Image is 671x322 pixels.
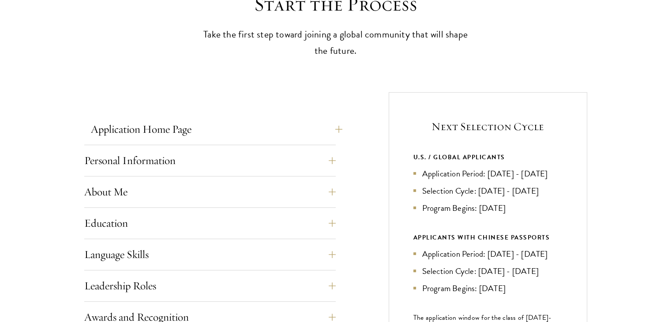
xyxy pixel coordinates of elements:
div: APPLICANTS WITH CHINESE PASSPORTS [413,232,562,243]
button: Application Home Page [91,119,342,140]
button: Education [84,213,336,234]
li: Selection Cycle: [DATE] - [DATE] [413,184,562,197]
li: Application Period: [DATE] - [DATE] [413,167,562,180]
button: About Me [84,181,336,202]
button: Personal Information [84,150,336,171]
button: Language Skills [84,244,336,265]
h5: Next Selection Cycle [413,119,562,134]
div: U.S. / GLOBAL APPLICANTS [413,152,562,163]
p: Take the first step toward joining a global community that will shape the future. [199,26,472,59]
button: Leadership Roles [84,275,336,296]
li: Program Begins: [DATE] [413,202,562,214]
li: Program Begins: [DATE] [413,282,562,295]
li: Selection Cycle: [DATE] - [DATE] [413,265,562,277]
li: Application Period: [DATE] - [DATE] [413,247,562,260]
